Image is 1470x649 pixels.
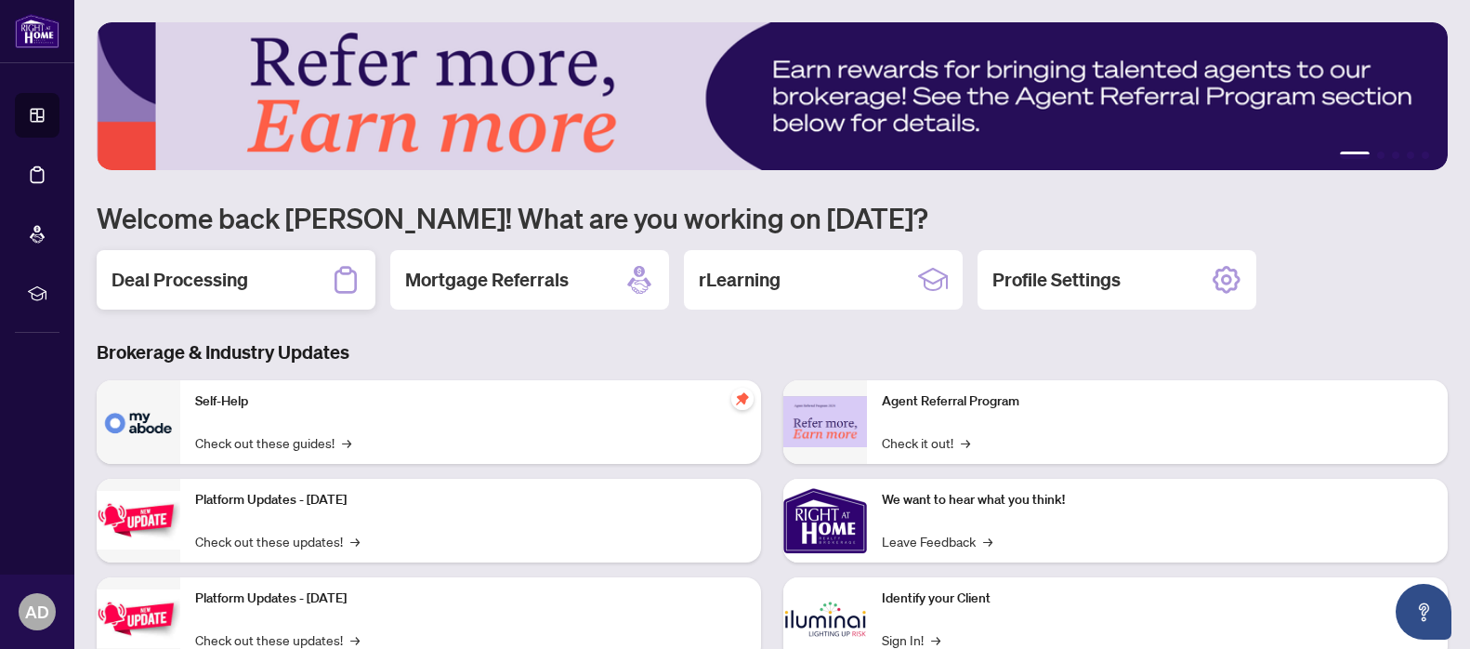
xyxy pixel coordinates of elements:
button: 1 [1340,152,1370,159]
img: Platform Updates - July 21, 2025 [97,491,180,550]
button: 5 [1422,152,1429,159]
span: → [983,531,992,551]
span: AD [25,599,49,625]
h2: Deal Processing [112,267,248,293]
p: Agent Referral Program [882,391,1433,412]
a: Check out these updates!→ [195,531,360,551]
span: → [961,432,970,453]
img: Agent Referral Program [783,396,867,447]
p: Self-Help [195,391,746,412]
button: 4 [1407,152,1414,159]
img: Self-Help [97,380,180,464]
p: Platform Updates - [DATE] [195,589,746,609]
img: We want to hear what you think! [783,479,867,563]
img: Slide 0 [97,22,1448,170]
p: Platform Updates - [DATE] [195,490,746,510]
a: Leave Feedback→ [882,531,992,551]
button: Open asap [1396,584,1451,640]
p: Identify your Client [882,589,1433,609]
img: logo [15,14,59,48]
h2: Mortgage Referrals [405,267,569,293]
a: Check it out!→ [882,432,970,453]
h1: Welcome back [PERSON_NAME]! What are you working on [DATE]? [97,200,1448,235]
span: → [342,432,351,453]
h2: Profile Settings [992,267,1121,293]
img: Platform Updates - July 8, 2025 [97,589,180,648]
h3: Brokerage & Industry Updates [97,339,1448,365]
a: Check out these guides!→ [195,432,351,453]
p: We want to hear what you think! [882,490,1433,510]
span: pushpin [731,388,754,410]
button: 2 [1377,152,1385,159]
button: 3 [1392,152,1399,159]
span: → [350,531,360,551]
h2: rLearning [699,267,781,293]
